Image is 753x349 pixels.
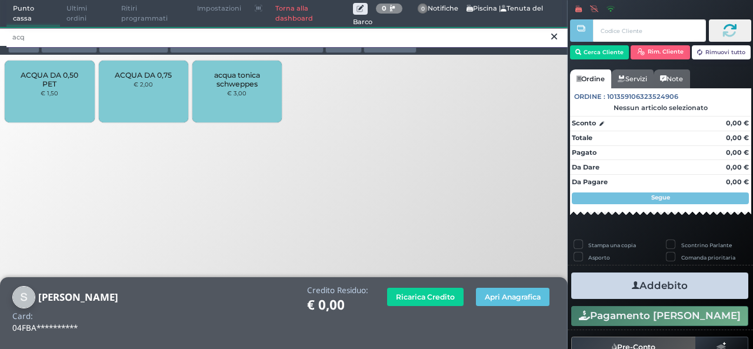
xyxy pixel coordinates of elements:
[611,69,654,88] a: Servizi
[726,163,749,171] strong: 0,00 €
[12,312,33,321] h4: Card:
[571,272,748,299] button: Addebito
[572,118,596,128] strong: Sconto
[726,134,749,142] strong: 0,00 €
[607,92,678,102] span: 101359106323524906
[572,134,592,142] strong: Totale
[681,241,732,249] label: Scontrino Parlante
[307,286,368,295] h4: Credito Residuo:
[12,286,35,309] img: spinelli
[726,148,749,157] strong: 0,00 €
[681,254,735,261] label: Comanda prioritaria
[654,69,689,88] a: Note
[588,254,610,261] label: Asporto
[15,71,85,88] span: ACQUA DA 0,50 PET
[418,4,428,14] span: 0
[6,27,568,48] input: Ricerca articolo
[134,81,153,88] small: € 2,00
[588,241,636,249] label: Stampa una copia
[6,1,61,27] span: Punto cassa
[692,45,751,59] button: Rimuovi tutto
[476,288,549,306] button: Apri Anagrafica
[38,290,118,304] b: [PERSON_NAME]
[571,306,748,326] button: Pagamento [PERSON_NAME]
[593,19,705,42] input: Codice Cliente
[651,194,670,201] strong: Segue
[227,89,246,97] small: € 3,00
[387,288,464,306] button: Ricarica Credito
[191,1,248,17] span: Impostazioni
[570,45,629,59] button: Cerca Cliente
[726,178,749,186] strong: 0,00 €
[41,89,58,97] small: € 1,50
[631,45,690,59] button: Rim. Cliente
[574,92,605,102] span: Ordine :
[572,178,608,186] strong: Da Pagare
[60,1,115,27] span: Ultimi ordini
[115,1,191,27] span: Ritiri programmati
[269,1,353,27] a: Torna alla dashboard
[307,298,368,313] h1: € 0,00
[382,4,387,12] b: 0
[202,71,272,88] span: acqua tonica schweppes
[570,69,611,88] a: Ordine
[726,119,749,127] strong: 0,00 €
[570,104,751,112] div: Nessun articolo selezionato
[572,148,597,157] strong: Pagato
[572,163,599,171] strong: Da Dare
[115,71,172,79] span: ACQUA DA 0,75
